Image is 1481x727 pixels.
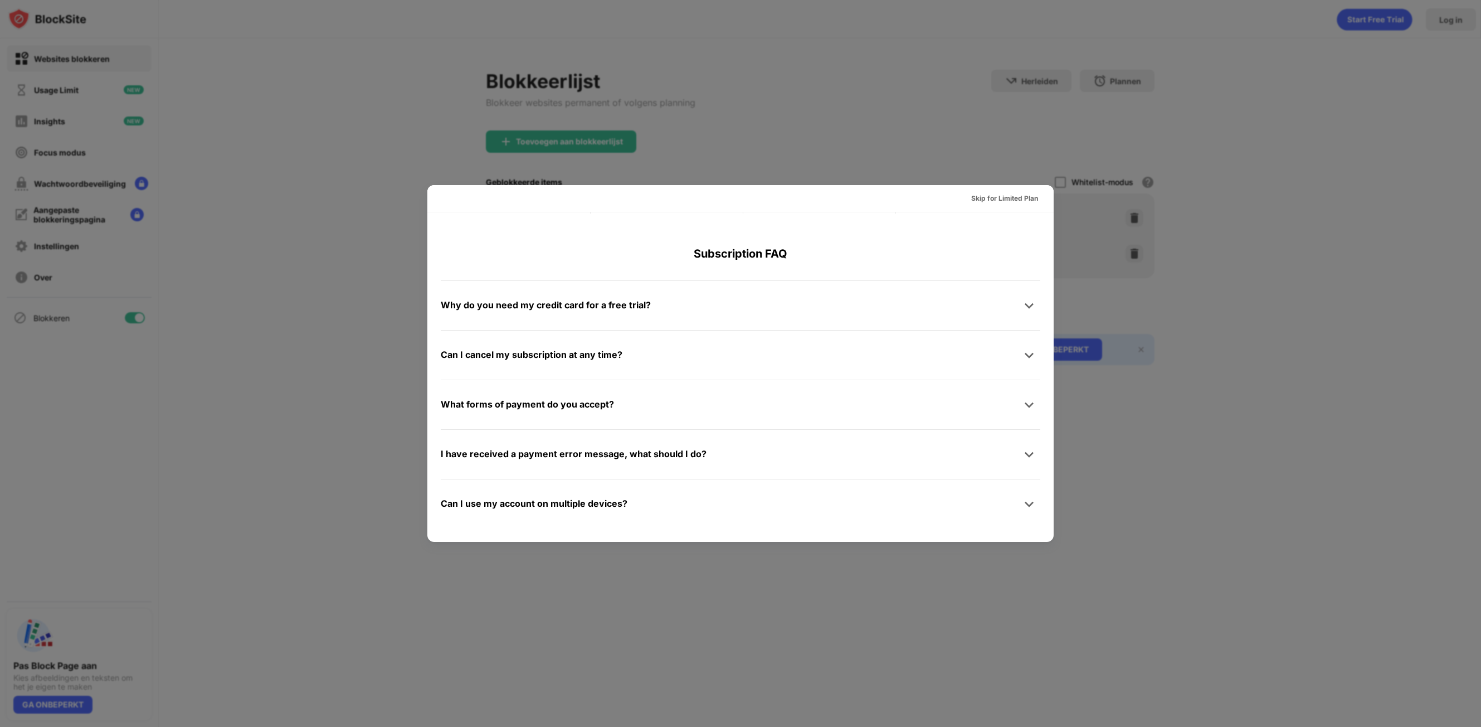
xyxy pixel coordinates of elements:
[441,227,1040,280] div: Subscription FAQ
[441,347,622,363] div: Can I cancel my subscription at any time?
[441,446,707,462] div: I have received a payment error message, what should I do?
[971,193,1038,204] div: Skip for Limited Plan
[441,496,627,512] div: Can I use my account on multiple devices?
[441,297,651,313] div: Why do you need my credit card for a free trial?
[441,396,614,413] div: What forms of payment do you accept?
